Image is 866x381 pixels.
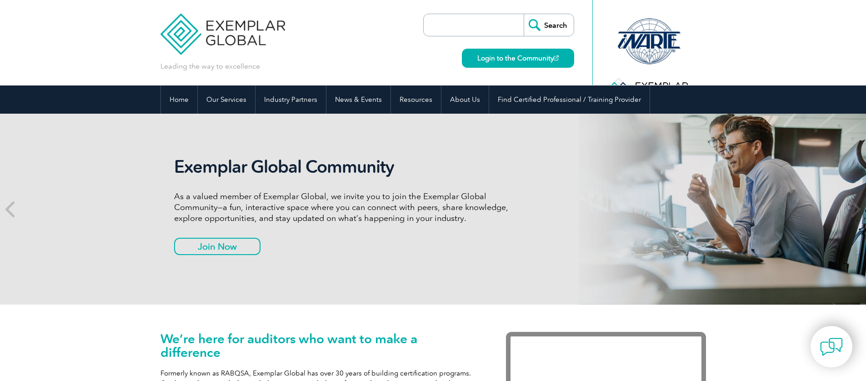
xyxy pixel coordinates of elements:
[326,85,390,114] a: News & Events
[160,61,260,71] p: Leading the way to excellence
[174,156,515,177] h2: Exemplar Global Community
[255,85,326,114] a: Industry Partners
[462,49,574,68] a: Login to the Community
[441,85,489,114] a: About Us
[160,332,479,359] h1: We’re here for auditors who want to make a difference
[524,14,574,36] input: Search
[161,85,197,114] a: Home
[489,85,650,114] a: Find Certified Professional / Training Provider
[198,85,255,114] a: Our Services
[174,238,260,255] a: Join Now
[820,336,843,358] img: contact-chat.png
[174,191,515,224] p: As a valued member of Exemplar Global, we invite you to join the Exemplar Global Community—a fun,...
[391,85,441,114] a: Resources
[554,55,559,60] img: open_square.png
